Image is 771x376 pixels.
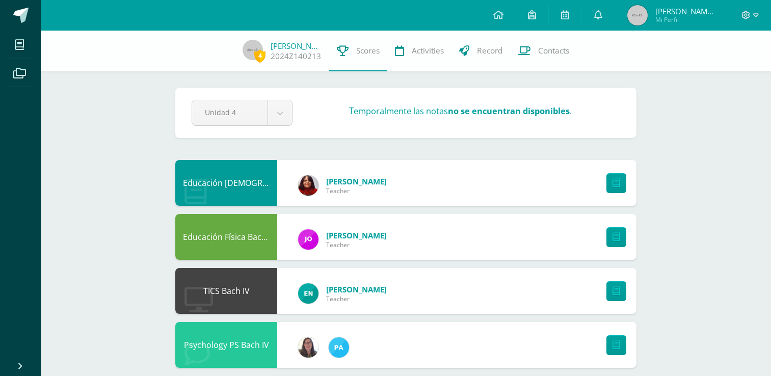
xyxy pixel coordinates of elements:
div: Educación Cristiana Bach IV [175,160,277,206]
span: 4 [254,49,265,62]
span: Contacts [538,45,569,56]
a: [PERSON_NAME] [326,230,387,240]
a: [PERSON_NAME] [271,41,322,51]
div: Psychology PS Bach IV [175,322,277,368]
strong: no se encuentran disponibles [448,105,570,117]
div: Educación Física Bach IV [175,214,277,260]
a: Record [451,31,510,71]
span: Scores [356,45,380,56]
span: Unidad 4 [205,100,255,124]
a: 2024Z140213 [271,51,321,62]
a: Scores [329,31,387,71]
img: 311c1656b3fc0a90904346beb75f9961.png [298,283,318,304]
span: Mi Perfil [655,15,716,24]
span: Teacher [326,294,387,303]
img: 45x45 [243,40,263,60]
img: cfd18f4d180e531603d52aeab12d7099.png [298,337,318,358]
a: Contacts [510,31,577,71]
img: 5bb1a44df6f1140bb573547ac59d95bf.png [298,175,318,196]
a: [PERSON_NAME] [326,176,387,186]
span: [PERSON_NAME] [PERSON_NAME] [655,6,716,16]
div: TICS Bach IV [175,268,277,314]
a: [PERSON_NAME] [326,284,387,294]
h3: Temporalmente las notas . [349,105,572,117]
span: Teacher [326,240,387,249]
img: 75b744ccd90b308547c4c603ec795dc0.png [298,229,318,250]
img: 16d00d6a61aad0e8a558f8de8df831eb.png [329,337,349,358]
span: Record [477,45,502,56]
span: Teacher [326,186,387,195]
span: Activities [412,45,444,56]
a: Unidad 4 [192,100,292,125]
a: Activities [387,31,451,71]
img: 45x45 [627,5,648,25]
